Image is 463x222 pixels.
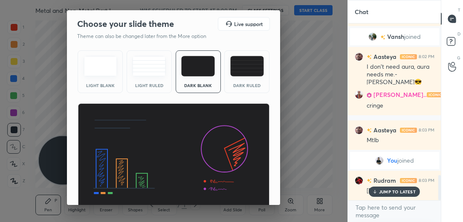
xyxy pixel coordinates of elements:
h5: Live support [234,21,263,26]
img: lightTheme.e5ed3b09.svg [84,56,117,76]
div: cringe [367,102,434,110]
h6: Rudram [372,176,396,185]
img: iconic-light.a09c19a4.png [427,92,444,97]
div: [PERSON_NAME] [367,187,434,195]
img: no-rating-badge.077c3623.svg [367,128,372,133]
div: 8:03 PM [419,128,434,133]
div: Light Blank [83,83,117,88]
img: lightRuledTheme.5fabf969.svg [132,56,166,76]
img: darkThemeBanner.d06ce4a2.svg [78,103,270,212]
p: D [457,31,460,37]
h6: Aasteya [372,126,396,134]
div: grid [348,23,441,200]
img: darkTheme.f0cc69e5.svg [181,56,215,76]
img: no-rating-badge.077c3623.svg [367,55,372,59]
div: Light Ruled [132,83,166,88]
img: darkRuledTheme.de295e13.svg [230,56,264,76]
p: Chat [348,0,375,23]
p: Theme can also be changed later from the More option [77,32,215,40]
img: 56929b152c2d4a939beb6cd7cc3727ee.jpg [355,53,363,61]
span: joined [404,33,421,40]
div: Dark Blank [181,83,215,88]
img: 3ed32308765d4c498b8259c77885666e.jpg [375,156,384,165]
img: 56929b152c2d4a939beb6cd7cc3727ee.jpg [355,126,363,134]
img: iconic-light.a09c19a4.png [400,54,417,59]
img: 3 [368,32,377,41]
div: 8:02 PM [419,54,434,59]
img: no-rating-badge.077c3623.svg [380,35,385,40]
div: Dark Ruled [230,83,264,88]
img: Learner_Badge_pro_50a137713f.svg [367,93,372,98]
span: Vansh [387,33,404,40]
img: iconic-light.a09c19a4.png [400,128,417,133]
div: 8:03 PM [419,178,434,183]
h6: [PERSON_NAME].. [372,91,427,99]
p: G [457,55,460,61]
h2: Choose your slide theme [77,18,174,29]
h6: Aasteya [372,52,396,61]
p: T [458,7,460,13]
img: no-rating-badge.077c3623.svg [367,178,372,183]
img: cdceae08a8ea484d92a0bcd0bc0fcd6d.jpg [355,176,363,185]
img: iconic-light.a09c19a4.png [400,178,417,183]
span: You [387,157,397,164]
div: I don't need aura, aura needs me.- [PERSON_NAME]😎 [367,63,434,87]
p: JUMP TO LATEST [379,189,416,194]
div: Mtlb [367,136,434,145]
span: joined [397,157,414,164]
img: f498ba74f0694e3fa2f1ac9073a846dd.png [355,91,363,99]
